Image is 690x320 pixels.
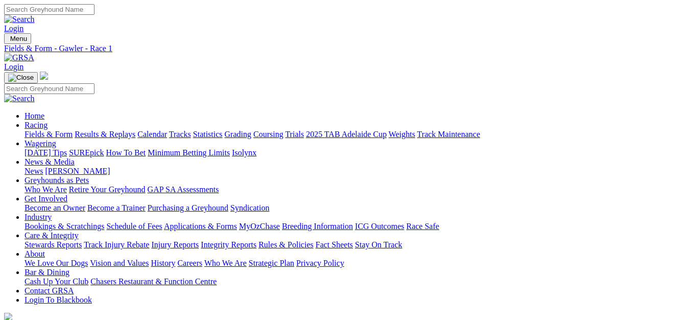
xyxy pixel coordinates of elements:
[4,94,35,103] img: Search
[69,148,104,157] a: SUREpick
[84,240,149,249] a: Track Injury Rebate
[230,203,269,212] a: Syndication
[151,259,175,267] a: History
[25,130,686,139] div: Racing
[25,277,686,286] div: Bar & Dining
[137,130,167,139] a: Calendar
[355,222,404,231] a: ICG Outcomes
[148,148,230,157] a: Minimum Betting Limits
[25,121,47,129] a: Racing
[8,74,34,82] img: Close
[25,167,686,176] div: News & Media
[25,222,686,231] div: Industry
[306,130,387,139] a: 2025 TAB Adelaide Cup
[25,139,56,148] a: Wagering
[75,130,135,139] a: Results & Replays
[285,130,304,139] a: Trials
[25,185,686,194] div: Greyhounds as Pets
[296,259,344,267] a: Privacy Policy
[177,259,202,267] a: Careers
[4,62,23,71] a: Login
[225,130,251,139] a: Grading
[10,35,27,42] span: Menu
[25,240,686,249] div: Care & Integrity
[25,203,686,213] div: Get Involved
[87,203,146,212] a: Become a Trainer
[106,148,146,157] a: How To Bet
[164,222,237,231] a: Applications & Forms
[25,194,67,203] a: Get Involved
[25,176,89,185] a: Greyhounds as Pets
[25,268,69,277] a: Bar & Dining
[25,277,88,286] a: Cash Up Your Club
[25,240,82,249] a: Stewards Reports
[239,222,280,231] a: MyOzChase
[169,130,191,139] a: Tracks
[25,157,75,166] a: News & Media
[40,72,48,80] img: logo-grsa-white.png
[204,259,247,267] a: Who We Are
[148,203,228,212] a: Purchasing a Greyhound
[389,130,415,139] a: Weights
[25,295,92,304] a: Login To Blackbook
[406,222,439,231] a: Race Safe
[151,240,199,249] a: Injury Reports
[106,222,162,231] a: Schedule of Fees
[25,213,52,221] a: Industry
[4,4,94,15] input: Search
[90,277,217,286] a: Chasers Restaurant & Function Centre
[4,44,686,53] a: Fields & Form - Gawler - Race 1
[4,15,35,24] img: Search
[69,185,146,194] a: Retire Your Greyhound
[253,130,283,139] a: Coursing
[4,24,23,33] a: Login
[355,240,402,249] a: Stay On Track
[25,148,67,157] a: [DATE] Tips
[25,111,44,120] a: Home
[148,185,219,194] a: GAP SA Assessments
[4,72,38,83] button: Toggle navigation
[25,185,67,194] a: Who We Are
[282,222,353,231] a: Breeding Information
[25,231,79,240] a: Care & Integrity
[193,130,223,139] a: Statistics
[90,259,149,267] a: Vision and Values
[25,259,686,268] div: About
[4,83,94,94] input: Search
[25,203,85,212] a: Become an Owner
[232,148,256,157] a: Isolynx
[25,222,104,231] a: Bookings & Scratchings
[258,240,314,249] a: Rules & Policies
[25,148,686,157] div: Wagering
[417,130,480,139] a: Track Maintenance
[45,167,110,175] a: [PERSON_NAME]
[25,286,74,295] a: Contact GRSA
[201,240,256,249] a: Integrity Reports
[25,130,73,139] a: Fields & Form
[249,259,294,267] a: Strategic Plan
[25,259,88,267] a: We Love Our Dogs
[4,33,31,44] button: Toggle navigation
[316,240,353,249] a: Fact Sheets
[25,167,43,175] a: News
[25,249,45,258] a: About
[4,53,34,62] img: GRSA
